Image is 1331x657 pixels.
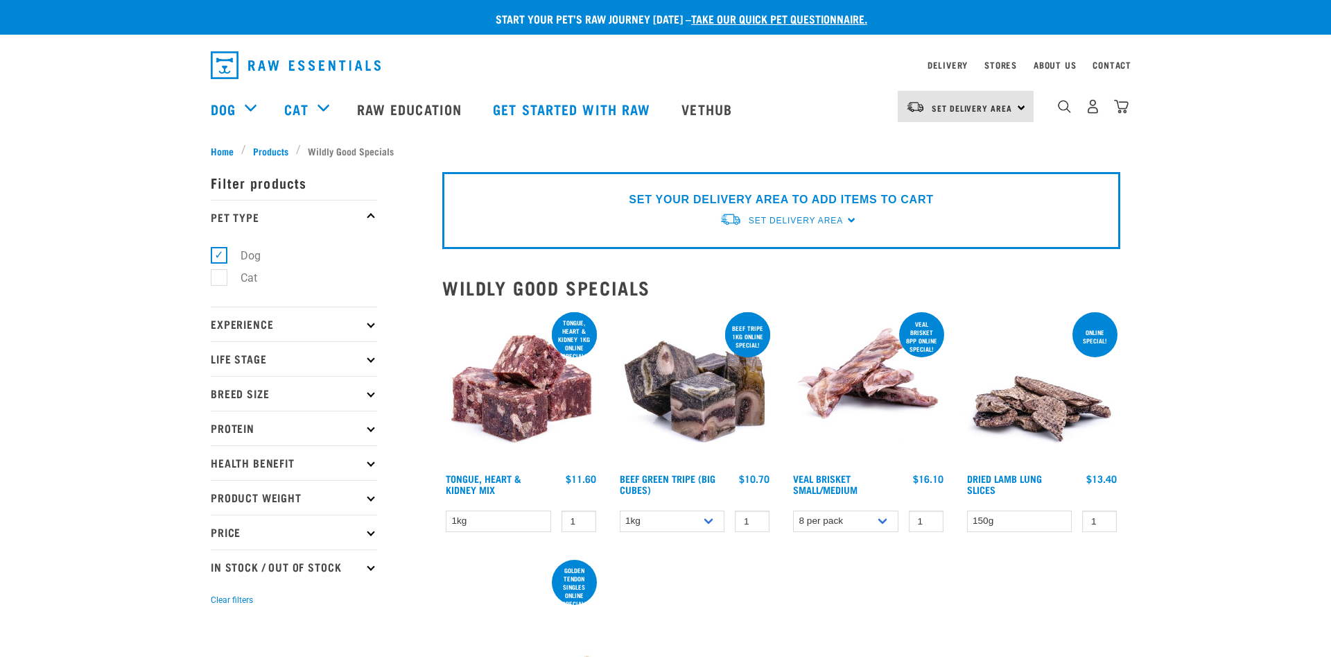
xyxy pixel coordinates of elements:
p: Pet Type [211,200,377,234]
img: 1044 Green Tripe Beef [616,309,774,467]
a: Get started with Raw [479,81,668,137]
h2: Wildly Good Specials [442,277,1120,298]
p: Breed Size [211,376,377,411]
label: Dog [218,247,266,264]
a: Cat [284,99,308,119]
a: About Us [1034,62,1076,67]
p: SET YOUR DELIVERY AREA TO ADD ITEMS TO CART [629,191,933,208]
a: Home [211,144,241,158]
p: Product Weight [211,480,377,515]
a: Beef Green Tripe (Big Cubes) [620,476,715,492]
img: 1167 Tongue Heart Kidney Mix 01 [442,309,600,467]
div: Veal Brisket 8pp online special! [899,314,944,359]
p: In Stock / Out Of Stock [211,549,377,584]
a: Products [246,144,296,158]
div: $11.60 [566,473,596,484]
p: Price [211,515,377,549]
p: Experience [211,307,377,341]
div: Beef tripe 1kg online special! [725,318,770,355]
nav: dropdown navigation [200,46,1131,85]
img: 1207 Veal Brisket 4pp 01 [790,309,947,467]
img: van-moving.png [906,101,925,113]
div: $13.40 [1086,473,1117,484]
span: Set Delivery Area [932,105,1012,110]
p: Health Benefit [211,445,377,480]
span: Products [253,144,288,158]
p: Filter products [211,165,377,200]
input: 1 [909,511,943,532]
div: Tongue, Heart & Kidney 1kg online special! [552,312,597,366]
label: Cat [218,269,263,287]
a: Vethub [668,81,749,137]
span: Home [211,144,234,158]
span: Set Delivery Area [749,216,843,225]
img: van-moving.png [720,212,742,227]
a: Contact [1093,62,1131,67]
a: Stores [984,62,1017,67]
img: user.png [1086,99,1100,114]
a: Delivery [928,62,968,67]
a: Dog [211,99,236,119]
div: ONLINE SPECIAL! [1072,322,1117,351]
img: home-icon@2x.png [1114,99,1129,114]
input: 1 [562,511,596,532]
img: 1303 Lamb Lung Slices 01 [964,309,1121,467]
div: Golden Tendon singles online special! [552,560,597,614]
input: 1 [1082,511,1117,532]
a: Veal Brisket Small/Medium [793,476,858,492]
nav: breadcrumbs [211,144,1120,158]
p: Protein [211,411,377,445]
input: 1 [735,511,769,532]
p: Life Stage [211,341,377,376]
a: Dried Lamb Lung Slices [967,476,1042,492]
a: take our quick pet questionnaire. [691,15,867,22]
img: home-icon-1@2x.png [1058,100,1071,113]
div: $16.10 [913,473,943,484]
button: Clear filters [211,594,253,606]
a: Raw Education [343,81,479,137]
img: Raw Essentials Logo [211,51,381,79]
a: Tongue, Heart & Kidney Mix [446,476,521,492]
div: $10.70 [739,473,769,484]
